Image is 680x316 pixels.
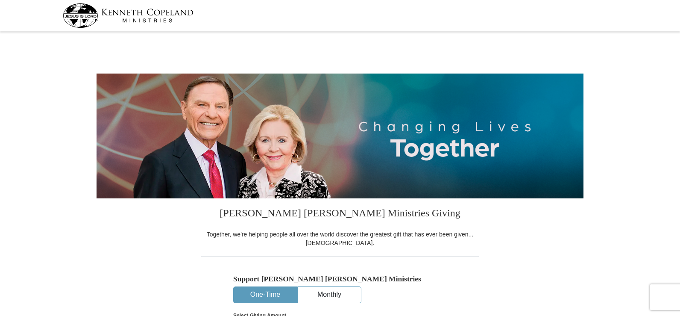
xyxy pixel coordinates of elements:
[201,230,479,247] div: Together, we're helping people all over the world discover the greatest gift that has ever been g...
[63,3,193,28] img: kcm-header-logo.svg
[233,275,447,284] h5: Support [PERSON_NAME] [PERSON_NAME] Ministries
[234,287,297,303] button: One-Time
[201,198,479,230] h3: [PERSON_NAME] [PERSON_NAME] Ministries Giving
[298,287,361,303] button: Monthly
